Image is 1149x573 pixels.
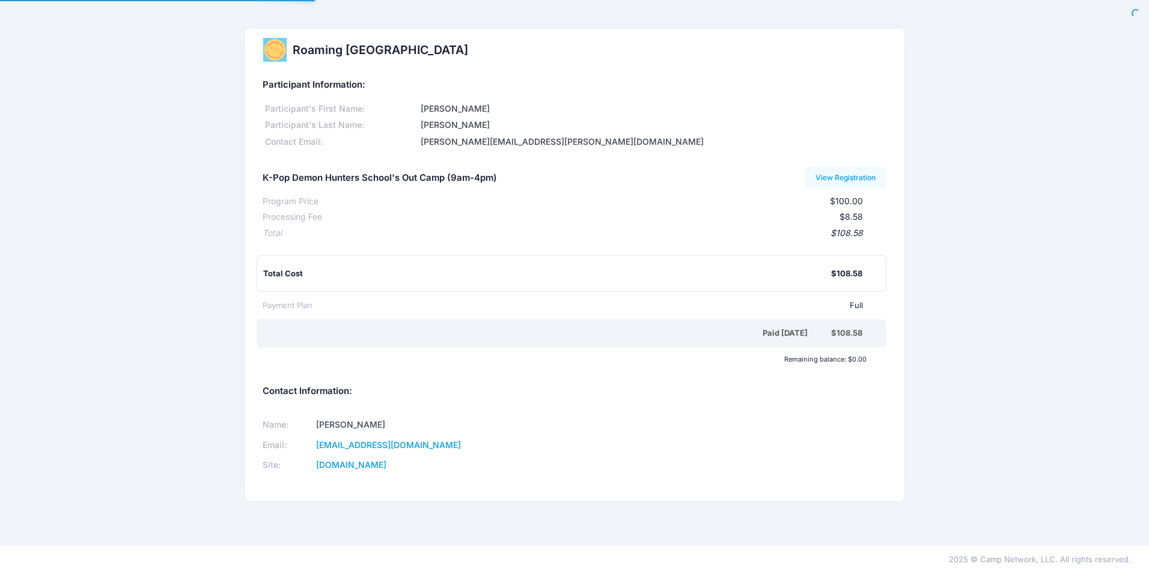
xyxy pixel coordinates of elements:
[316,440,461,450] a: [EMAIL_ADDRESS][DOMAIN_NAME]
[263,136,418,148] div: Contact Email:
[263,414,312,435] td: Name:
[293,43,468,57] h2: Roaming [GEOGRAPHIC_DATA]
[419,136,886,148] div: [PERSON_NAME][EMAIL_ADDRESS][PERSON_NAME][DOMAIN_NAME]
[263,173,497,184] h5: K-Pop Demon Hunters School's Out Camp (9am-4pm)
[831,327,862,339] div: $108.58
[263,195,318,208] div: Program Price
[322,211,862,223] div: $8.58
[419,119,886,132] div: [PERSON_NAME]
[263,268,831,280] div: Total Cost
[830,196,863,206] span: $100.00
[265,327,831,339] div: Paid [DATE]
[949,554,1131,564] span: 2025 © Camp Network, LLC. All rights reserved.
[263,386,886,397] h5: Contact Information:
[263,80,886,91] h5: Participant Information:
[263,435,312,455] td: Email:
[257,356,873,363] div: Remaining balance: $0.00
[263,119,418,132] div: Participant's Last Name:
[316,459,386,470] a: [DOMAIN_NAME]
[312,414,559,435] td: [PERSON_NAME]
[263,300,312,312] div: Payment Plan
[263,455,312,476] td: Site:
[263,103,418,115] div: Participant's First Name:
[282,227,862,240] div: $108.58
[805,167,886,187] a: View Registration
[263,211,322,223] div: Processing Fee
[419,103,886,115] div: [PERSON_NAME]
[831,268,862,280] div: $108.58
[312,300,862,312] div: Full
[263,227,282,240] div: Total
